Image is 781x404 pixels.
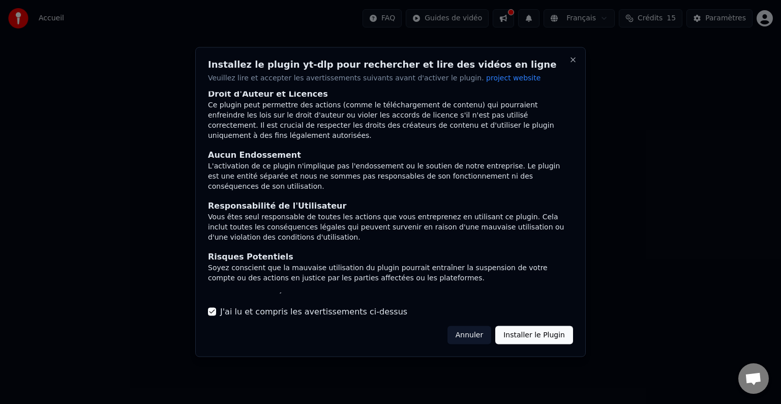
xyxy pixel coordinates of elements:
div: Responsabilité de l'Utilisateur [208,199,573,212]
div: Soyez conscient que la mauvaise utilisation du plugin pourrait entraîner la suspension de votre c... [208,263,573,283]
div: Ce plugin peut permettre des actions (comme le téléchargement de contenu) qui pourraient enfreind... [208,100,573,140]
div: Vous êtes seul responsable de toutes les actions que vous entreprenez en utilisant ce plugin. Cel... [208,212,573,242]
span: project website [486,74,540,82]
div: Risques Potentiels [208,250,573,263]
h2: Installez le plugin yt-dlp pour rechercher et lire des vidéos en ligne [208,60,573,69]
div: Aucun Endossement [208,149,573,161]
div: Droit d'Auteur et Licences [208,88,573,100]
div: L'activation de ce plugin n'implique pas l'endossement ou le soutien de notre entreprise. Le plug... [208,161,573,191]
label: J'ai lu et compris les avertissements ci-dessus [220,305,407,318]
p: Veuillez lire et accepter les avertissements suivants avant d'activer le plugin. [208,73,573,83]
div: Consentement Éclairé [208,291,573,303]
button: Annuler [447,326,491,344]
button: Installer le Plugin [495,326,573,344]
